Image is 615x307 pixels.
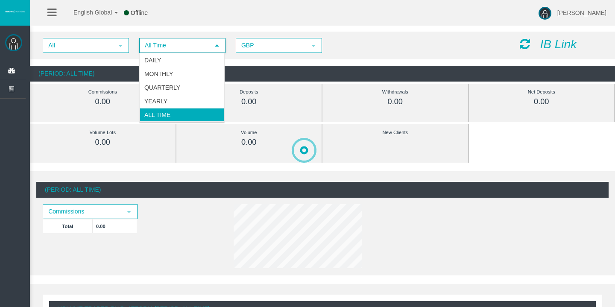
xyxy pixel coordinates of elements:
[237,39,306,52] span: GBP
[49,128,156,137] div: Volume Lots
[140,39,209,52] span: All Time
[310,42,317,49] span: select
[488,97,595,107] div: 0.00
[342,128,449,137] div: New Clients
[140,53,224,67] li: Daily
[93,219,137,233] td: 0.00
[196,87,303,97] div: Deposits
[44,205,121,218] span: Commissions
[342,97,449,107] div: 0.00
[117,42,124,49] span: select
[49,97,156,107] div: 0.00
[44,39,113,52] span: All
[196,137,303,147] div: 0.00
[43,219,93,233] td: Total
[140,108,224,122] li: All Time
[539,7,551,20] img: user-image
[36,182,609,198] div: (Period: All Time)
[126,208,132,215] span: select
[140,81,224,94] li: Quarterly
[196,128,303,137] div: Volume
[196,97,303,107] div: 0.00
[488,87,595,97] div: Net Deposits
[140,67,224,81] li: Monthly
[140,94,224,108] li: Yearly
[4,10,26,13] img: logo.svg
[557,9,606,16] span: [PERSON_NAME]
[30,66,615,82] div: (Period: All Time)
[540,38,577,51] i: IB Link
[131,9,148,16] span: Offline
[520,38,530,50] i: Reload Dashboard
[342,87,449,97] div: Withdrawals
[49,87,156,97] div: Commissions
[49,137,156,147] div: 0.00
[214,42,220,49] span: select
[62,9,112,16] span: English Global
